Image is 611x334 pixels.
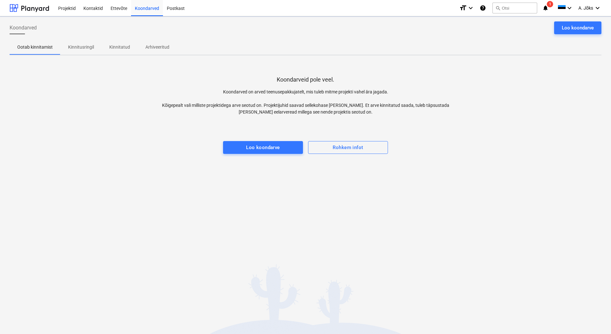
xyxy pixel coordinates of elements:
[467,4,475,12] i: keyboard_arrow_down
[68,44,94,51] p: Kinnitusringil
[594,4,601,12] i: keyboard_arrow_down
[492,3,537,13] button: Otsi
[547,1,553,7] span: 1
[566,4,573,12] i: keyboard_arrow_down
[145,44,169,51] p: Arhiveeritud
[579,303,611,334] iframe: Chat Widget
[17,44,53,51] p: Ootab kinnitamist
[308,141,388,154] button: Rohkem infot
[109,44,130,51] p: Kinnitatud
[495,5,500,11] span: search
[158,89,453,115] p: Koondarved on arved teenusepakkujatelt, mis tuleb mitme projekti vahel ära jagada. Kõigepealt val...
[333,143,363,152] div: Rohkem infot
[542,4,549,12] i: notifications
[480,4,486,12] i: Abikeskus
[578,5,593,11] span: A. Jõks
[246,143,280,152] div: Loo koondarve
[277,76,334,83] p: Koondarveid pole veel.
[554,21,601,34] button: Loo koondarve
[562,24,594,32] div: Loo koondarve
[459,4,467,12] i: format_size
[223,141,303,154] button: Loo koondarve
[10,24,37,32] span: Koondarved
